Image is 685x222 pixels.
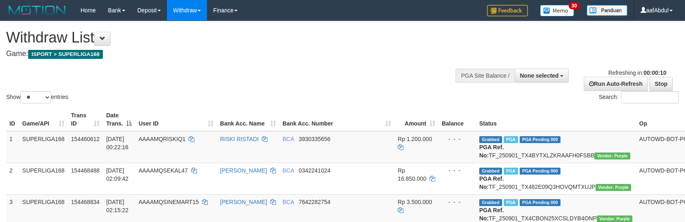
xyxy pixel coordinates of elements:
[220,199,267,205] a: [PERSON_NAME]
[394,108,438,131] th: Amount: activate to sort column ascending
[487,5,528,16] img: Feedback.jpg
[584,77,648,91] a: Run Auto-Refresh
[476,108,636,131] th: Status
[398,199,432,205] span: Rp 3.500.000
[19,163,68,194] td: SUPERLIGA168
[520,72,559,79] span: None selected
[442,166,473,175] div: - - -
[6,108,19,131] th: ID
[103,108,135,131] th: Date Trans.: activate to sort column descending
[19,108,68,131] th: Game/API: activate to sort column ascending
[456,69,514,83] div: PGA Site Balance /
[220,167,267,174] a: [PERSON_NAME]
[68,108,103,131] th: Trans ID: activate to sort column ascending
[621,91,679,103] input: Search:
[520,136,560,143] span: PGA Pending
[220,136,259,142] a: RISKI RISTADI
[643,70,666,76] strong: 00:00:10
[515,69,569,83] button: None selected
[442,198,473,206] div: - - -
[106,136,129,150] span: [DATE] 00:22:16
[299,136,331,142] span: Copy 3930335656 to clipboard
[479,136,502,143] span: Grabbed
[6,91,68,103] label: Show entries
[608,70,666,76] span: Refreshing in:
[282,167,294,174] span: BCA
[569,2,580,9] span: 30
[282,136,294,142] span: BCA
[71,199,100,205] span: 154468834
[106,167,129,182] span: [DATE] 02:09:42
[649,77,673,91] a: Stop
[442,135,473,143] div: - - -
[135,108,217,131] th: User ID: activate to sort column ascending
[596,184,631,191] span: Vendor URL: https://trx4.1velocity.biz
[217,108,279,131] th: Bank Acc. Name: activate to sort column ascending
[587,5,627,16] img: panduan.png
[71,136,100,142] span: 154460612
[6,29,449,46] h1: Withdraw List
[479,199,502,206] span: Grabbed
[282,199,294,205] span: BCA
[20,91,51,103] select: Showentries
[138,167,188,174] span: AAAAMQSEKAL47
[520,168,560,175] span: PGA Pending
[479,168,502,175] span: Grabbed
[476,131,636,163] td: TF_250901_TX4BYTXLZKRAAFH0FSBB
[6,50,449,58] h4: Game:
[19,131,68,163] td: SUPERLIGA168
[138,136,185,142] span: AAAAMQRISKIQ1
[398,136,432,142] span: Rp 1.200.000
[479,175,504,190] b: PGA Ref. No:
[479,207,504,222] b: PGA Ref. No:
[138,199,199,205] span: AAAAMQSINEMART15
[599,91,679,103] label: Search:
[520,199,560,206] span: PGA Pending
[6,163,19,194] td: 2
[299,167,331,174] span: Copy 0342241024 to clipboard
[594,152,630,159] span: Vendor URL: https://trx4.1velocity.biz
[28,50,103,59] span: ISPORT > SUPERLIGA168
[279,108,394,131] th: Bank Acc. Number: activate to sort column ascending
[71,167,100,174] span: 154468488
[438,108,476,131] th: Balance
[504,136,518,143] span: Marked by aafnonsreyleab
[6,131,19,163] td: 1
[540,5,574,16] img: Button%20Memo.svg
[299,199,331,205] span: Copy 7642282754 to clipboard
[479,144,504,159] b: PGA Ref. No:
[6,4,68,16] img: MOTION_logo.png
[504,199,518,206] span: Marked by aafnonsreyleab
[476,163,636,194] td: TF_250901_TX482E09Q3HOVQMTXUJP
[504,168,518,175] span: Marked by aafnonsreyleab
[398,167,426,182] span: Rp 16.850.000
[106,199,129,213] span: [DATE] 02:15:22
